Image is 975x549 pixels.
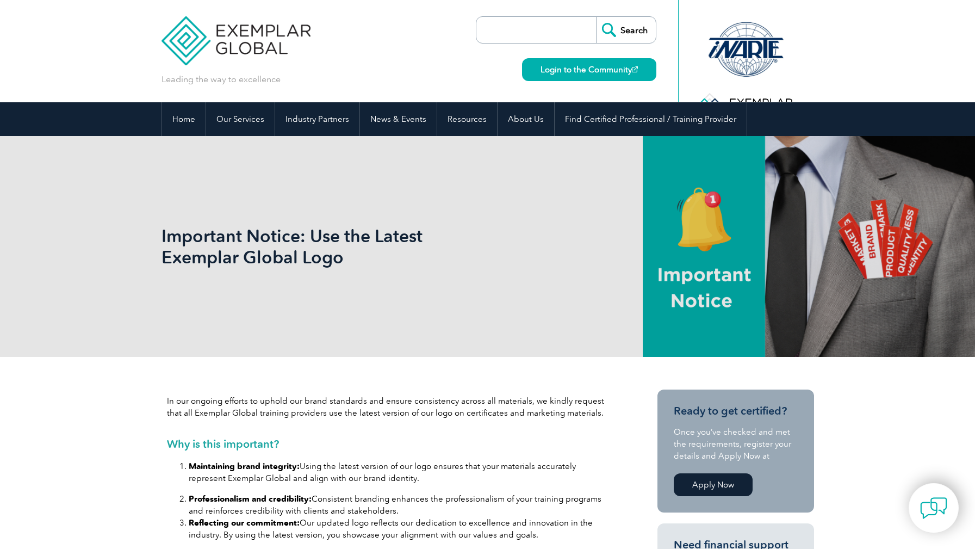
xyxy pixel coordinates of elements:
[674,426,798,462] p: Once you’ve checked and met the requirements, register your details and Apply Now at
[162,225,579,268] h1: Important Notice: Use the Latest Exemplar Global Logo
[920,495,947,522] img: contact-chat.png
[596,17,656,43] input: Search
[275,102,359,136] a: Industry Partners
[189,518,300,528] strong: Reflecting our commitment:
[189,461,300,471] strong: Maintaining brand integrity:
[189,460,613,484] p: Using the latest version of our logo ensures that your materials accurately represent Exemplar Gl...
[555,102,747,136] a: Find Certified Professional / Training Provider
[189,494,312,504] strong: Professionalism and credibility:
[167,395,613,419] p: In our ongoing efforts to uphold our brand standards and ensure consistency across all materials,...
[498,102,554,136] a: About Us
[189,517,613,541] li: Our updated logo reflects our dedication to excellence and innovation in the industry. By using t...
[360,102,437,136] a: News & Events
[162,73,281,85] p: Leading the way to excellence
[162,102,206,136] a: Home
[189,493,613,517] li: Consistent branding enhances the professionalism of your training programs and reinforces credibi...
[674,473,753,496] a: Apply Now
[437,102,497,136] a: Resources
[167,439,613,449] h3: Why is this important?
[674,404,798,418] h3: Ready to get certified?
[522,58,656,81] a: Login to the Community
[632,66,638,72] img: open_square.png
[206,102,275,136] a: Our Services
